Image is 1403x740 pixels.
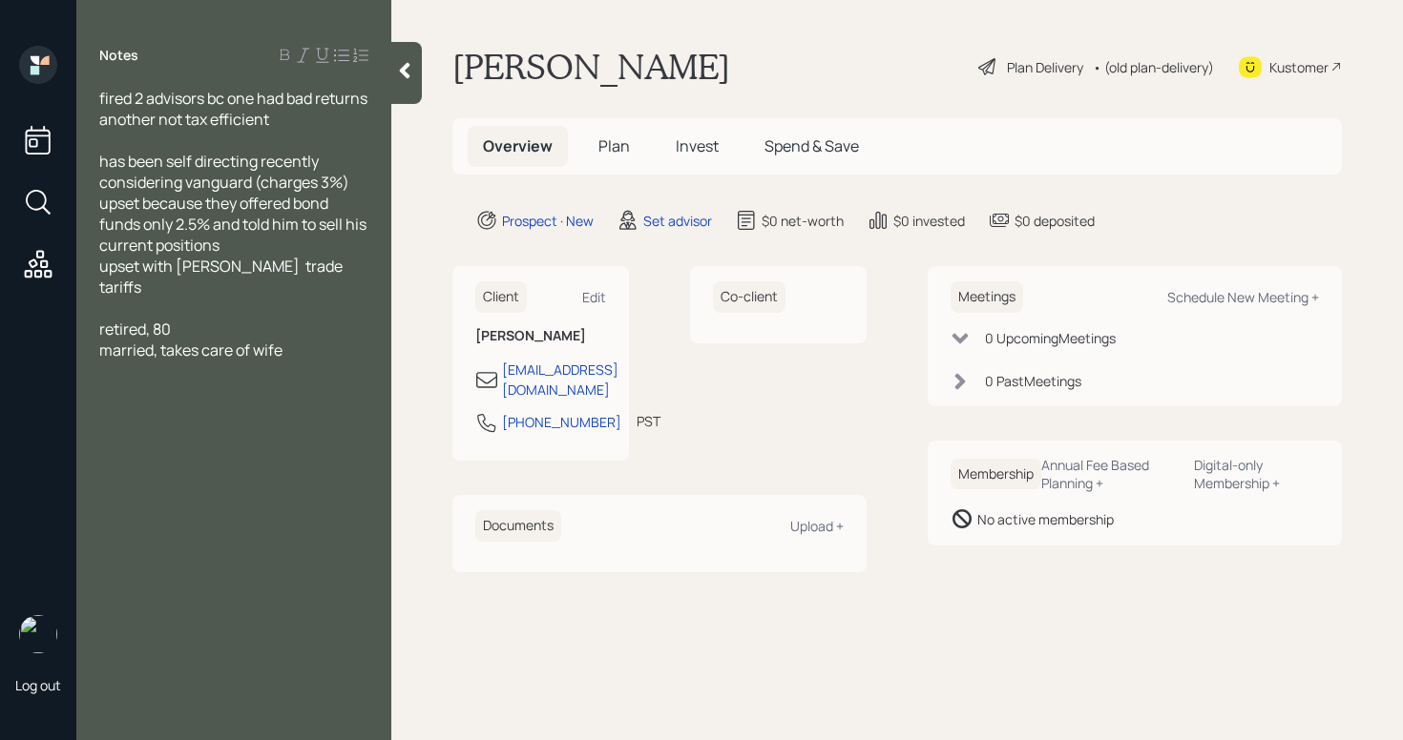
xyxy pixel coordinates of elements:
[1041,456,1179,492] div: Annual Fee Based Planning +
[1194,456,1319,492] div: Digital-only Membership +
[502,211,594,231] div: Prospect · New
[985,371,1081,391] div: 0 Past Meeting s
[475,510,561,542] h6: Documents
[713,281,785,313] h6: Co-client
[99,46,138,65] label: Notes
[99,151,319,172] span: has been self directing recently
[893,211,965,231] div: $0 invested
[1167,288,1319,306] div: Schedule New Meeting +
[502,360,618,400] div: [EMAIL_ADDRESS][DOMAIN_NAME]
[1093,57,1214,77] div: • (old plan-delivery)
[475,328,606,344] h6: [PERSON_NAME]
[99,319,171,339] span: retired, 80
[483,135,553,156] span: Overview
[676,135,719,156] span: Invest
[762,211,844,231] div: $0 net-worth
[643,211,712,231] div: Set advisor
[790,517,844,535] div: Upload +
[15,676,61,694] div: Log out
[99,256,346,298] span: upset with [PERSON_NAME] trade tariffs
[951,281,1023,313] h6: Meetings
[502,412,621,432] div: [PHONE_NUMBER]
[977,509,1114,529] div: No active membership
[985,328,1116,348] div: 0 Upcoming Meeting s
[582,288,606,306] div: Edit
[637,411,660,431] div: PST
[475,281,527,313] h6: Client
[598,135,630,156] span: Plan
[99,172,369,256] span: considering vanguard (charges 3%) upset because they offered bond funds only 2.5% and told him to...
[452,46,730,88] h1: [PERSON_NAME]
[19,615,57,653] img: retirable_logo.png
[1015,211,1095,231] div: $0 deposited
[951,459,1041,490] h6: Membership
[99,88,370,130] span: fired 2 advisors bc one had bad returns another not tax efficient
[764,135,859,156] span: Spend & Save
[99,339,283,360] span: married, takes care of wife
[1007,57,1083,77] div: Plan Delivery
[1269,57,1329,77] div: Kustomer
